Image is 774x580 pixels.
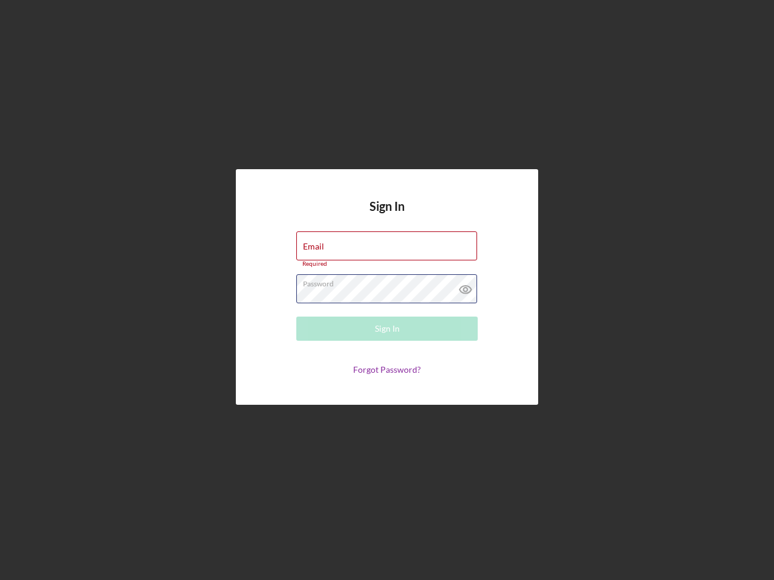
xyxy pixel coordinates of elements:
div: Sign In [375,317,400,341]
a: Forgot Password? [353,364,421,375]
label: Password [303,275,477,288]
button: Sign In [296,317,478,341]
h4: Sign In [369,199,405,231]
label: Email [303,242,324,251]
div: Required [296,260,478,268]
